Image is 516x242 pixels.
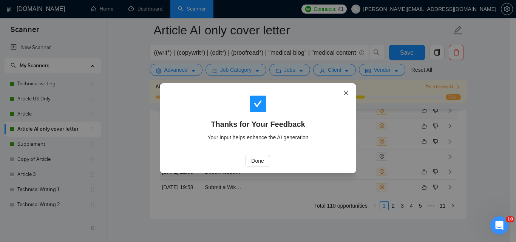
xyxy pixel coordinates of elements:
[245,155,270,167] button: Done
[207,134,308,140] span: Your input helps enhance the AI generation
[490,216,508,234] iframe: Intercom live chat
[506,216,514,222] span: 10
[336,83,356,103] button: Close
[251,157,264,165] span: Done
[171,119,345,129] h4: Thanks for Your Feedback
[343,90,349,96] span: close
[249,95,267,113] span: check-square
